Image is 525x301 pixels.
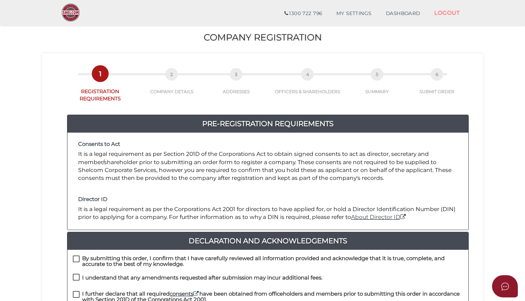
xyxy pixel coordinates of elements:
a: 4OFFICERS & SHAREHOLDERS [269,76,346,95]
a: 3ADDRESSES [203,76,269,95]
a: 2COMPANY DETAILS [141,76,203,95]
span: 1 [94,67,107,80]
h4: By submitting this order, I confirm that I have carefully reviewed all information provided and a... [82,255,463,267]
a: DASHBOARD [379,6,427,21]
h4: Consents to Act [78,141,458,147]
a: 1300 722 796 [277,6,329,21]
a: LOGOUT [427,5,467,20]
span: 6 [431,68,443,81]
a: consents [170,290,199,297]
span: 2 [165,68,178,81]
h4: Director ID [78,196,458,202]
button: Open asap [492,275,518,297]
h4: I understand that any amendments requested after submission may incur additional fees. [82,275,322,281]
a: 6SUBMIT ORDER [408,76,465,95]
a: Pre-Registration Requirements [67,118,468,129]
a: Declaration And Acknowledgements [67,235,468,247]
a: About Director ID [351,214,407,220]
a: 1REGISTRATION REQUIREMENTS [60,75,141,102]
span: 4 [301,68,314,81]
span: 5 [371,68,383,81]
span: 3 [230,68,242,81]
a: 5SUMMARY [346,76,409,95]
a: MY SETTINGS [329,6,379,21]
p: It is a legal requirement as per the Corporations Act 2001 for directors to have applied for, or ... [78,205,458,221]
p: It is a legal requirement as per Section 201D of the Corporations Act to obtain signed consents t... [78,150,458,182]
